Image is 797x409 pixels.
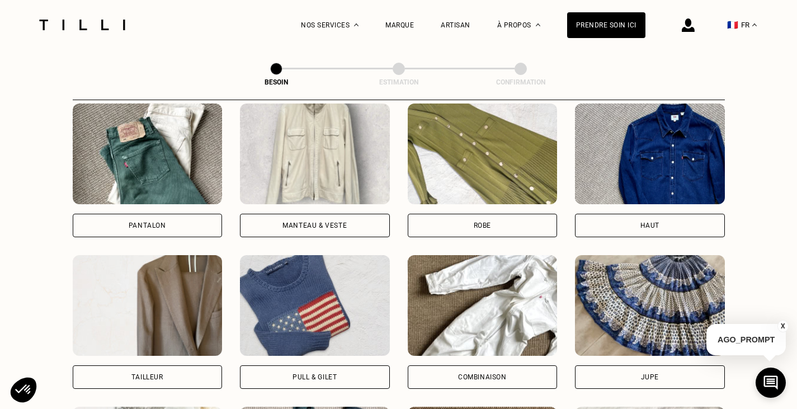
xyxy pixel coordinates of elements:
[240,104,390,204] img: Tilli retouche votre Manteau & Veste
[240,255,390,356] img: Tilli retouche votre Pull & gilet
[752,23,757,26] img: menu déroulant
[777,320,789,332] button: X
[441,21,470,29] a: Artisan
[567,12,645,38] a: Prendre soin ici
[220,78,332,86] div: Besoin
[73,255,223,356] img: Tilli retouche votre Tailleur
[640,222,659,229] div: Haut
[575,255,725,356] img: Tilli retouche votre Jupe
[131,374,163,380] div: Tailleur
[458,374,507,380] div: Combinaison
[575,104,725,204] img: Tilli retouche votre Haut
[282,222,347,229] div: Manteau & Veste
[129,222,166,229] div: Pantalon
[641,374,659,380] div: Jupe
[354,23,359,26] img: Menu déroulant
[385,21,414,29] a: Marque
[293,374,337,380] div: Pull & gilet
[35,20,129,30] img: Logo du service de couturière Tilli
[408,104,558,204] img: Tilli retouche votre Robe
[474,222,491,229] div: Robe
[727,20,738,30] span: 🇫🇷
[73,104,223,204] img: Tilli retouche votre Pantalon
[682,18,695,32] img: icône connexion
[343,78,455,86] div: Estimation
[536,23,540,26] img: Menu déroulant à propos
[408,255,558,356] img: Tilli retouche votre Combinaison
[465,78,577,86] div: Confirmation
[706,324,786,355] p: AGO_PROMPT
